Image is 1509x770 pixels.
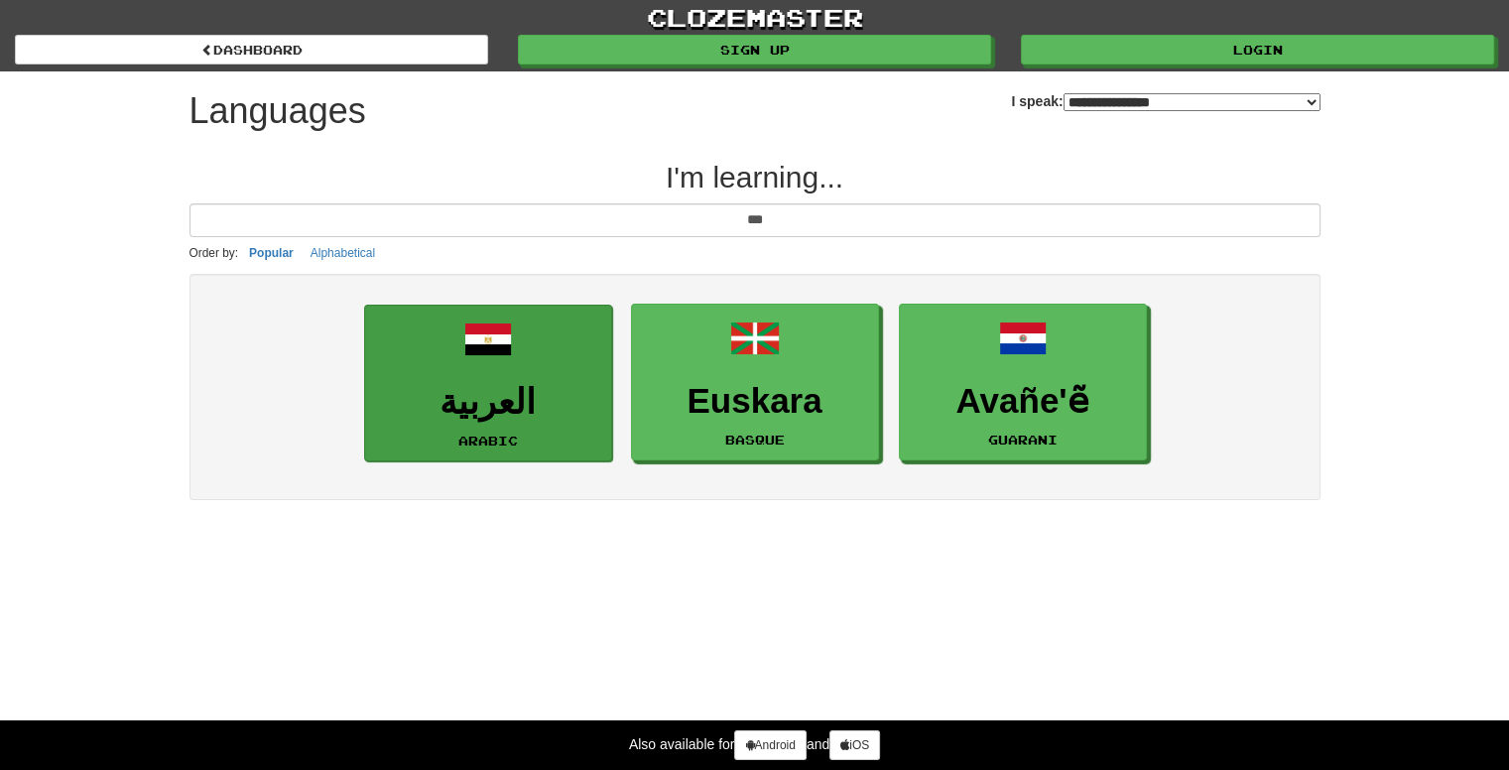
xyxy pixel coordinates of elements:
[189,161,1320,193] h2: I'm learning...
[725,433,785,447] small: Basque
[189,91,366,131] h1: Languages
[364,305,612,462] a: العربيةArabic
[642,382,868,421] h3: Euskara
[189,246,239,260] small: Order by:
[1021,35,1494,64] a: Login
[734,730,806,760] a: Android
[1011,91,1320,111] label: I speak:
[899,304,1147,461] a: Avañe'ẽGuarani
[15,35,488,64] a: dashboard
[1064,93,1320,111] select: I speak:
[829,730,880,760] a: iOS
[910,382,1136,421] h3: Avañe'ẽ
[458,434,518,448] small: Arabic
[243,242,300,264] button: Popular
[988,433,1058,447] small: Guarani
[305,242,381,264] button: Alphabetical
[518,35,991,64] a: Sign up
[631,304,879,461] a: EuskaraBasque
[375,383,601,422] h3: العربية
